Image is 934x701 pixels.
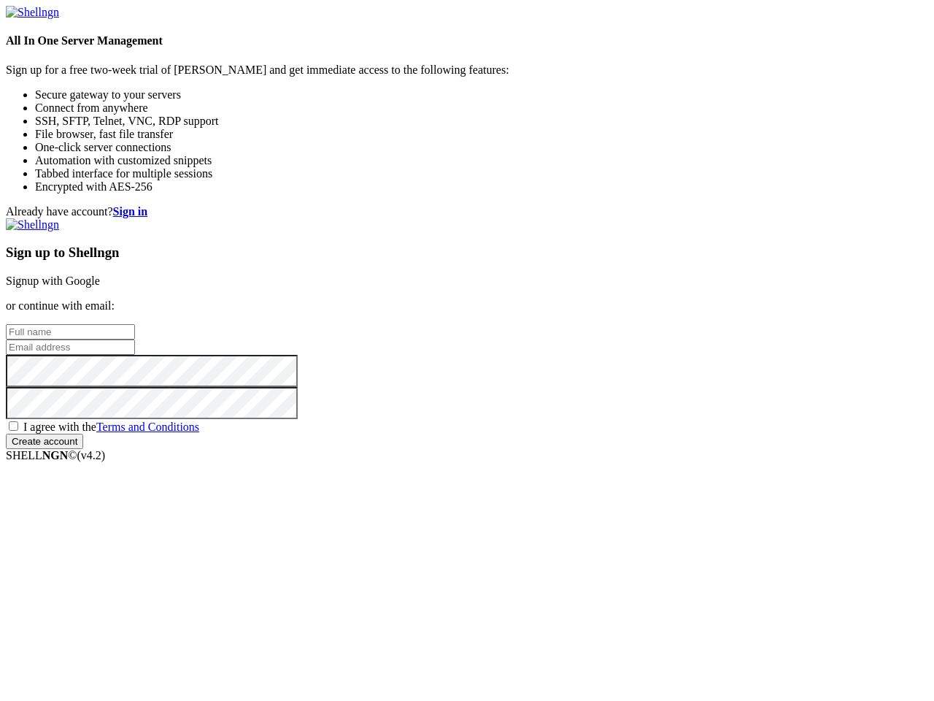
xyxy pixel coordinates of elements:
[35,154,928,167] li: Automation with customized snippets
[96,421,199,433] a: Terms and Conditions
[6,64,928,77] p: Sign up for a free two-week trial of [PERSON_NAME] and get immediate access to the following feat...
[6,324,135,340] input: Full name
[35,88,928,101] li: Secure gateway to your servers
[6,434,83,449] input: Create account
[35,115,928,128] li: SSH, SFTP, Telnet, VNC, RDP support
[6,275,100,287] a: Signup with Google
[6,449,105,461] span: SHELL ©
[6,34,928,47] h4: All In One Server Management
[6,340,135,355] input: Email address
[6,205,928,218] div: Already have account?
[35,167,928,180] li: Tabbed interface for multiple sessions
[23,421,199,433] span: I agree with the
[77,449,106,461] span: 4.2.0
[35,180,928,194] li: Encrypted with AES-256
[6,6,59,19] img: Shellngn
[35,128,928,141] li: File browser, fast file transfer
[6,299,928,313] p: or continue with email:
[35,141,928,154] li: One-click server connections
[9,421,18,431] input: I agree with theTerms and Conditions
[42,449,69,461] b: NGN
[6,218,59,231] img: Shellngn
[35,101,928,115] li: Connect from anywhere
[113,205,148,218] a: Sign in
[6,245,928,261] h3: Sign up to Shellngn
